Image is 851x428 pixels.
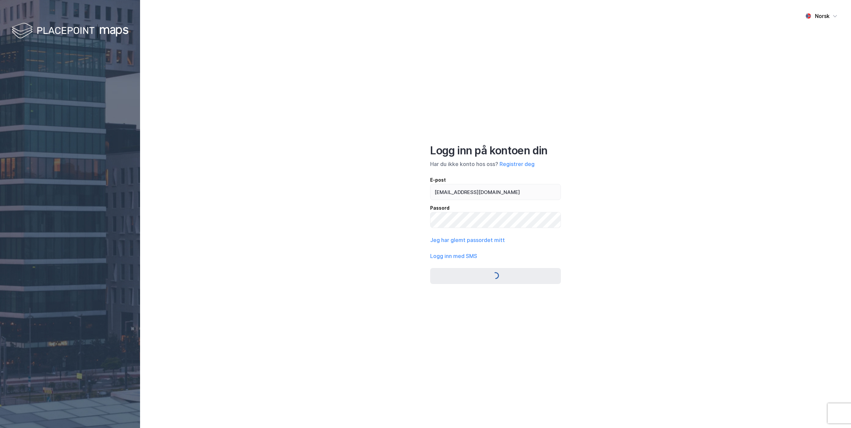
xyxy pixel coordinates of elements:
[430,204,561,212] div: Passord
[430,144,561,157] div: Logg inn på kontoen din
[430,160,561,168] div: Har du ikke konto hos oss?
[815,12,830,20] div: Norsk
[430,236,505,244] button: Jeg har glemt passordet mitt
[430,176,561,184] div: E-post
[500,160,535,168] button: Registrer deg
[12,21,128,41] img: logo-white.f07954bde2210d2a523dddb988cd2aa7.svg
[430,252,477,260] button: Logg inn med SMS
